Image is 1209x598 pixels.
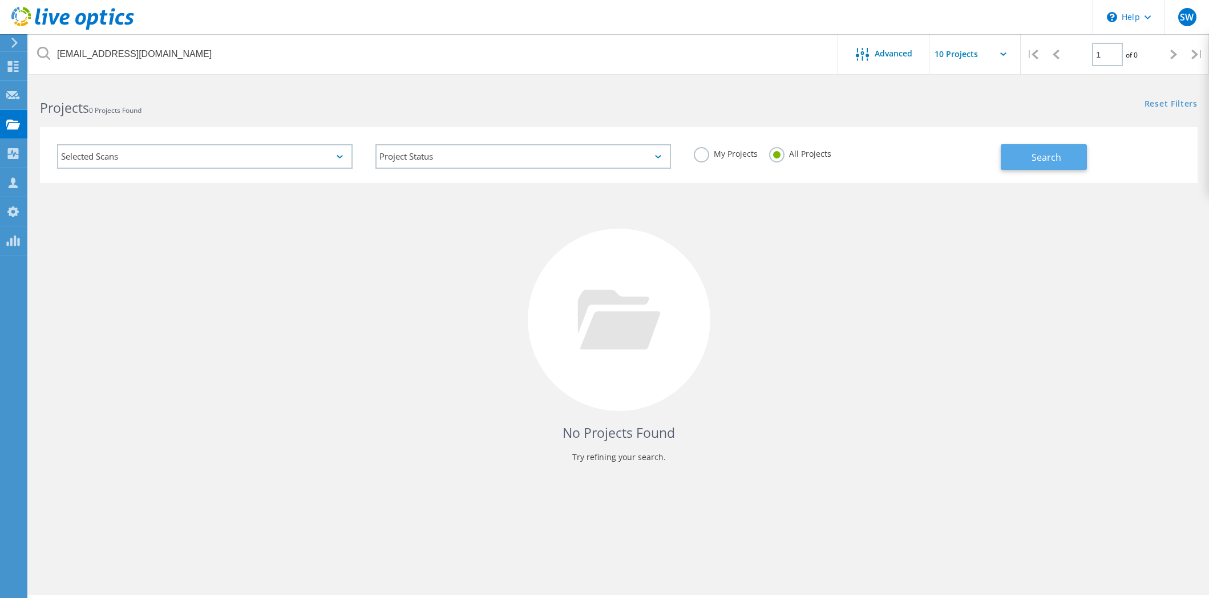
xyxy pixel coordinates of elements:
a: Reset Filters [1145,100,1198,109]
span: SW [1180,13,1194,22]
h4: No Projects Found [51,424,1186,442]
div: Selected Scans [57,144,353,169]
span: of 0 [1126,50,1138,60]
a: Live Optics Dashboard [11,24,134,32]
b: Projects [40,99,89,117]
span: Search [1032,151,1061,164]
div: | [1021,34,1044,75]
p: Try refining your search. [51,448,1186,466]
span: 0 Projects Found [89,105,141,115]
span: Advanced [875,50,912,58]
label: All Projects [769,147,831,158]
div: Project Status [375,144,671,169]
button: Search [1001,144,1087,170]
input: Search projects by name, owner, ID, company, etc [29,34,839,74]
svg: \n [1107,12,1117,22]
label: My Projects [694,147,758,158]
div: | [1186,34,1209,75]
